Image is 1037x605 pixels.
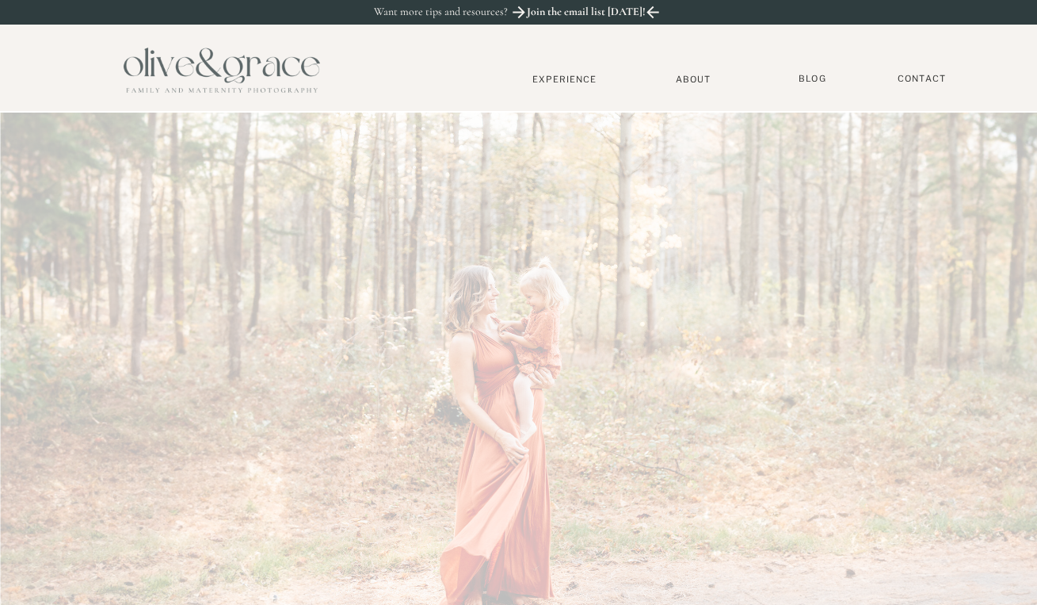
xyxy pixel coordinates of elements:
[669,74,718,84] a: About
[793,73,833,85] a: BLOG
[890,73,954,85] a: Contact
[374,6,542,19] p: Want more tips and resources?
[525,6,647,23] a: Join the email list [DATE]!
[513,74,617,85] a: Experience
